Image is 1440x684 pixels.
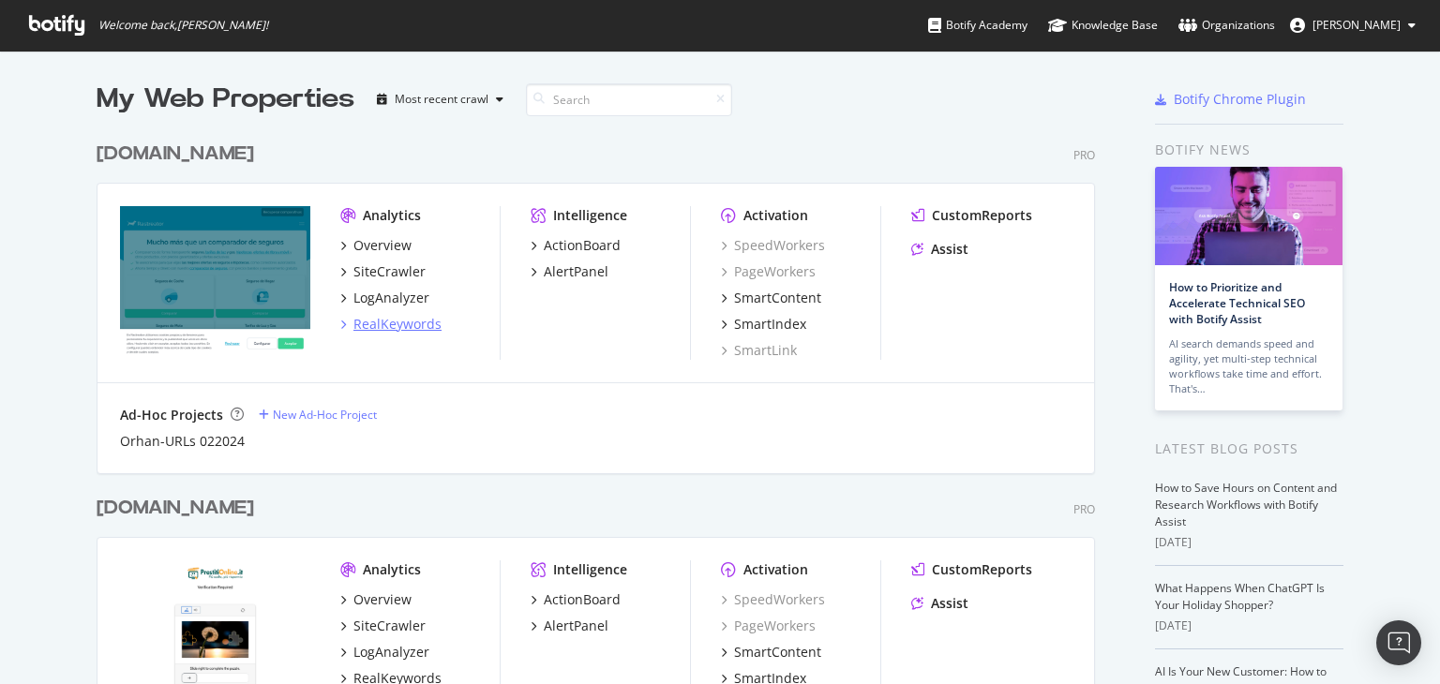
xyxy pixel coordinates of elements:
div: [DATE] [1155,534,1343,551]
a: Botify Chrome Plugin [1155,90,1306,109]
div: [DOMAIN_NAME] [97,141,254,168]
button: Most recent crawl [369,84,511,114]
a: Overview [340,590,412,609]
div: Ad-Hoc Projects [120,406,223,424]
a: SmartContent [721,643,821,662]
a: SpeedWorkers [721,590,825,609]
a: PageWorkers [721,262,816,281]
a: CustomReports [911,206,1032,225]
div: Botify Academy [928,16,1027,35]
div: Organizations [1178,16,1275,35]
a: SmartContent [721,289,821,307]
div: New Ad-Hoc Project [273,407,377,423]
span: Welcome back, [PERSON_NAME] ! [98,18,268,33]
a: SmartLink [721,341,797,360]
a: [DOMAIN_NAME] [97,495,262,522]
div: SmartContent [734,289,821,307]
a: Overview [340,236,412,255]
a: SiteCrawler [340,617,426,635]
a: New Ad-Hoc Project [259,407,377,423]
div: [DATE] [1155,617,1343,634]
div: Assist [931,240,968,259]
div: AlertPanel [544,262,608,281]
a: SmartIndex [721,315,806,334]
img: How to Prioritize and Accelerate Technical SEO with Botify Assist [1155,167,1342,265]
div: Intelligence [553,560,627,579]
a: CustomReports [911,560,1032,579]
a: How to Save Hours on Content and Research Workflows with Botify Assist [1155,480,1337,529]
a: LogAnalyzer [340,643,429,662]
div: Botify Chrome Plugin [1174,90,1306,109]
div: Activation [743,560,808,579]
span: Marta Plaza [1312,17,1401,33]
div: CustomReports [932,206,1032,225]
div: Open Intercom Messenger [1376,620,1421,665]
div: Analytics [363,206,421,225]
a: Assist [911,240,968,259]
div: Botify news [1155,140,1343,160]
a: PageWorkers [721,617,816,635]
div: CustomReports [932,560,1032,579]
div: ActionBoard [544,590,621,609]
div: LogAnalyzer [353,289,429,307]
div: Activation [743,206,808,225]
img: rastreator.com [120,206,310,358]
a: LogAnalyzer [340,289,429,307]
div: AI search demands speed and agility, yet multi-step technical workflows take time and effort. Tha... [1169,336,1328,396]
div: SmartContent [734,643,821,662]
a: Assist [911,594,968,613]
div: Pro [1073,147,1095,163]
a: RealKeywords [340,315,442,334]
div: Overview [353,236,412,255]
a: AlertPanel [531,262,608,281]
div: SiteCrawler [353,262,426,281]
div: Analytics [363,560,421,579]
div: Knowledge Base [1048,16,1158,35]
div: SmartIndex [734,315,806,334]
div: [DOMAIN_NAME] [97,495,254,522]
a: AlertPanel [531,617,608,635]
div: SiteCrawler [353,617,426,635]
a: Orhan-URLs 022024 [120,432,245,451]
div: Intelligence [553,206,627,225]
div: Most recent crawl [395,94,488,105]
div: Latest Blog Posts [1155,439,1343,459]
div: AlertPanel [544,617,608,635]
a: SiteCrawler [340,262,426,281]
div: My Web Properties [97,81,354,118]
div: ActionBoard [544,236,621,255]
div: LogAnalyzer [353,643,429,662]
a: [DOMAIN_NAME] [97,141,262,168]
a: ActionBoard [531,590,621,609]
div: Overview [353,590,412,609]
div: Assist [931,594,968,613]
a: ActionBoard [531,236,621,255]
div: RealKeywords [353,315,442,334]
a: How to Prioritize and Accelerate Technical SEO with Botify Assist [1169,279,1305,327]
a: SpeedWorkers [721,236,825,255]
div: Pro [1073,501,1095,517]
input: Search [526,83,732,116]
a: What Happens When ChatGPT Is Your Holiday Shopper? [1155,580,1325,613]
button: [PERSON_NAME] [1275,10,1431,40]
